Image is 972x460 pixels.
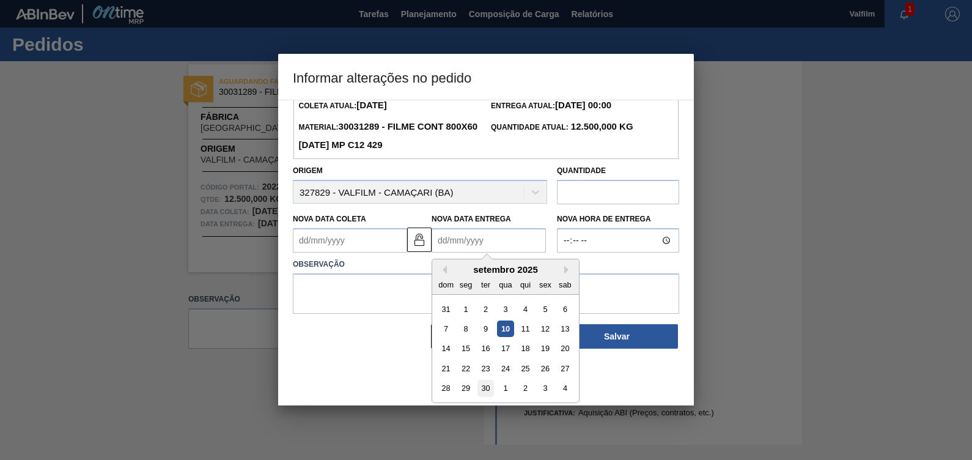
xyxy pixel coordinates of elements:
div: setembro 2025 [432,264,579,275]
div: Choose terça-feira, 23 de setembro de 2025 [477,360,494,377]
div: Choose terça-feira, 2 de setembro de 2025 [477,301,494,317]
div: Choose terça-feira, 16 de setembro de 2025 [477,341,494,357]
input: dd/mm/yyyy [432,228,546,253]
label: Observação [293,256,679,273]
div: qui [517,276,534,293]
strong: 30031289 - FILME CONT 800X60 [DATE] MP C12 429 [298,121,477,150]
div: Choose domingo, 21 de setembro de 2025 [438,360,454,377]
div: Choose quinta-feira, 4 de setembro de 2025 [517,301,534,317]
div: Choose quinta-feira, 2 de outubro de 2025 [517,380,534,397]
label: Origem [293,166,323,175]
div: Choose segunda-feira, 1 de setembro de 2025 [458,301,474,317]
span: Coleta Atual: [298,102,386,110]
div: seg [458,276,474,293]
div: Choose quarta-feira, 3 de setembro de 2025 [497,301,514,317]
label: Nova Hora de Entrega [557,210,679,228]
div: Choose segunda-feira, 15 de setembro de 2025 [458,341,474,357]
div: Choose domingo, 7 de setembro de 2025 [438,321,454,337]
strong: [DATE] 00:00 [555,100,611,110]
input: dd/mm/yyyy [293,228,407,253]
div: Choose quinta-feira, 25 de setembro de 2025 [517,360,534,377]
div: qua [497,276,514,293]
button: Salvar [556,324,678,349]
div: sex [537,276,553,293]
div: ter [477,276,494,293]
span: Quantidade Atual: [491,123,633,132]
div: Choose sábado, 13 de setembro de 2025 [557,321,573,337]
h3: Informar alterações no pedido [278,54,694,100]
div: Choose quarta-feira, 24 de setembro de 2025 [497,360,514,377]
div: Choose segunda-feira, 22 de setembro de 2025 [458,360,474,377]
div: Choose sexta-feira, 26 de setembro de 2025 [537,360,553,377]
strong: 12.500,000 KG [569,121,633,132]
button: Fechar [431,324,553,349]
div: dom [438,276,454,293]
span: Entrega Atual: [491,102,611,110]
div: Choose domingo, 28 de setembro de 2025 [438,380,454,397]
label: Nova Data Entrega [432,215,511,223]
div: Choose quarta-feira, 1 de outubro de 2025 [497,380,514,397]
div: Choose sexta-feira, 19 de setembro de 2025 [537,341,553,357]
div: Choose quarta-feira, 10 de setembro de 2025 [497,321,514,337]
label: Quantidade [557,166,606,175]
button: Next Month [564,265,573,274]
div: Choose quarta-feira, 17 de setembro de 2025 [497,341,514,357]
div: Choose terça-feira, 9 de setembro de 2025 [477,321,494,337]
button: unlocked [407,228,432,252]
strong: [DATE] [356,100,387,110]
label: Nova Data Coleta [293,215,366,223]
div: month 2025-09 [436,299,575,398]
div: Choose sábado, 6 de setembro de 2025 [557,301,573,317]
img: unlocked [412,232,427,247]
span: Material: [298,123,477,150]
div: Choose domingo, 14 de setembro de 2025 [438,341,454,357]
div: Choose sexta-feira, 12 de setembro de 2025 [537,321,553,337]
div: Choose quinta-feira, 11 de setembro de 2025 [517,321,534,337]
div: sab [557,276,573,293]
div: Choose sábado, 4 de outubro de 2025 [557,380,573,397]
div: Choose quinta-feira, 18 de setembro de 2025 [517,341,534,357]
div: Choose sexta-feira, 3 de outubro de 2025 [537,380,553,397]
div: Choose domingo, 31 de agosto de 2025 [438,301,454,317]
div: Choose segunda-feira, 8 de setembro de 2025 [458,321,474,337]
button: Previous Month [438,265,447,274]
div: Choose sábado, 20 de setembro de 2025 [557,341,573,357]
div: Choose sexta-feira, 5 de setembro de 2025 [537,301,553,317]
div: Choose sábado, 27 de setembro de 2025 [557,360,573,377]
div: Choose terça-feira, 30 de setembro de 2025 [477,380,494,397]
div: Choose segunda-feira, 29 de setembro de 2025 [458,380,474,397]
